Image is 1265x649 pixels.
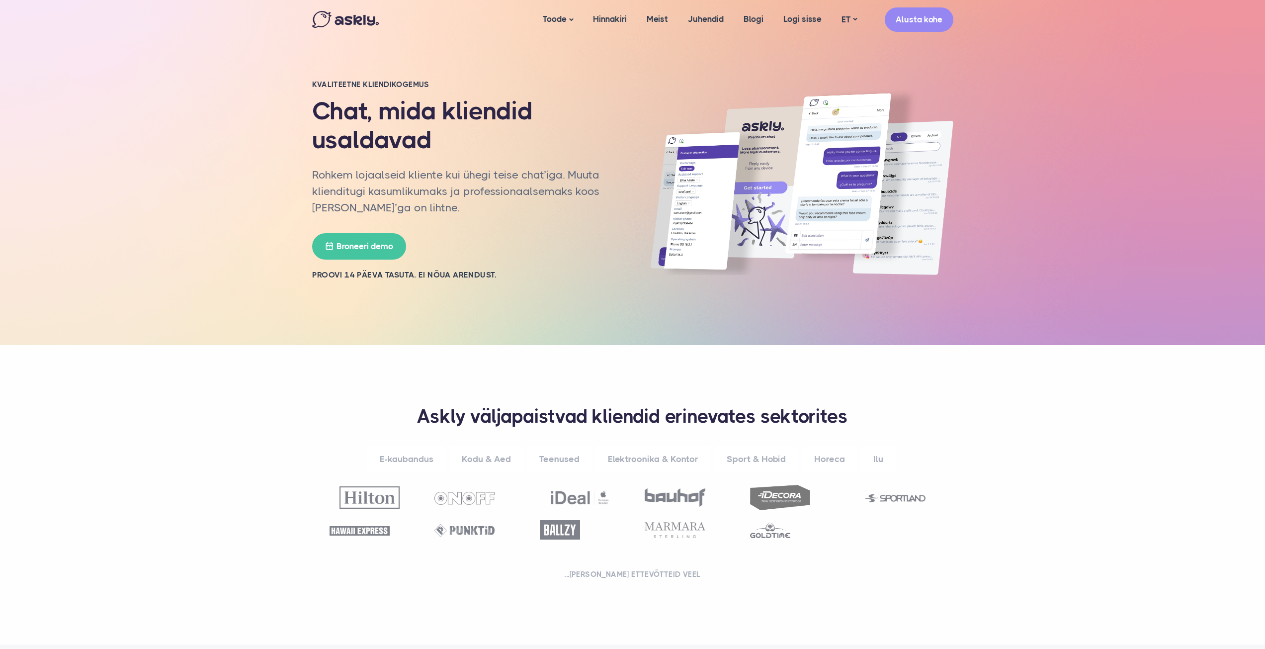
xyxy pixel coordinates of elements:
[325,569,941,579] h2: ...[PERSON_NAME] ettevõtteid veel
[312,167,615,216] p: Rohkem lojaalseid kliente kui ühegi teise chat’iga. Muuta klienditugi kasumlikumaks ja profession...
[550,486,610,509] img: Ideal
[650,90,953,275] img: Askly vestlusaken
[645,488,705,506] img: Bauhof
[339,486,400,509] img: Hilton
[312,270,615,280] h2: Proovi 14 päeva tasuta. Ei nõua arendust.
[832,12,867,27] a: ET
[312,233,406,260] a: Broneeri demo
[434,524,495,537] img: Punktid
[540,520,580,540] img: Ballzy
[312,11,379,28] img: Askly
[860,446,896,473] a: Ilu
[645,522,705,538] img: Marmara Sterling
[885,7,953,32] a: Alusta kohe
[449,446,524,473] a: Kodu & Aed
[434,492,495,505] img: OnOff
[865,494,926,502] img: Sportland
[526,446,592,473] a: Teenused
[312,80,615,90] h2: Kvaliteetne kliendikogemus
[750,522,790,539] img: Goldtime
[330,526,390,536] img: Hawaii Express
[367,446,446,473] a: E-kaubandus
[714,446,799,473] a: Sport & Hobid
[325,405,941,429] h3: Askly väljapaistvad kliendid erinevates sektorites
[595,446,711,473] a: Elektroonika & Kontor
[312,97,615,154] h1: Chat, mida kliendid usaldavad
[801,446,858,473] a: Horeca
